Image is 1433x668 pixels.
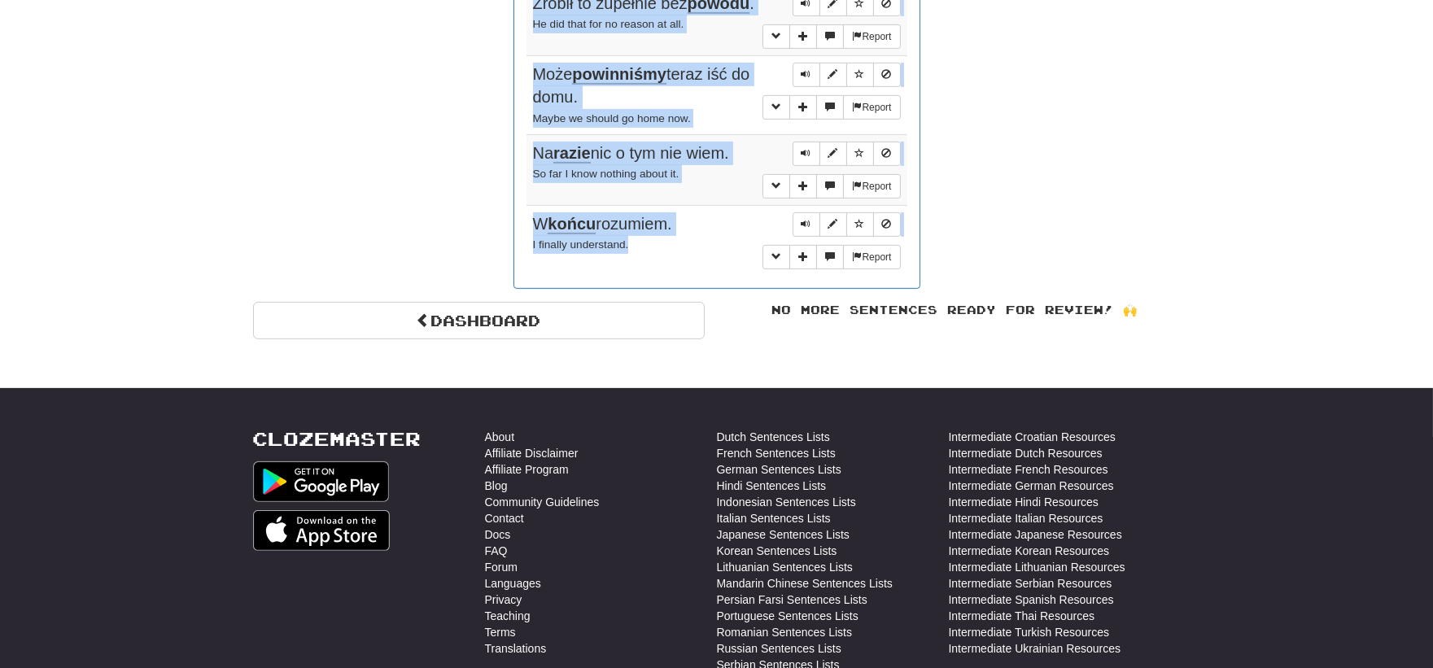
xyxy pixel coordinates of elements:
button: Play sentence audio [793,142,820,166]
button: Toggle grammar [762,245,790,269]
a: Intermediate Lithuanian Resources [949,559,1125,575]
a: Dashboard [253,302,705,339]
a: Affiliate Disclaimer [485,445,579,461]
img: Get it on App Store [253,510,391,551]
button: Toggle grammar [762,24,790,49]
a: Indonesian Sentences Lists [717,494,856,510]
button: Add sentence to collection [789,95,817,120]
a: Intermediate German Resources [949,478,1114,494]
small: So far I know nothing about it. [533,168,679,180]
button: Edit sentence [819,63,847,87]
div: More sentence controls [762,245,900,269]
button: Toggle ignore [873,63,901,87]
a: Intermediate Thai Resources [949,608,1095,624]
small: I finally understand. [533,238,629,251]
a: German Sentences Lists [717,461,841,478]
a: About [485,429,515,445]
a: Intermediate Hindi Resources [949,494,1099,510]
a: French Sentences Lists [717,445,836,461]
small: Maybe we should go home now. [533,112,691,124]
button: Toggle ignore [873,142,901,166]
div: Sentence controls [793,212,901,237]
button: Toggle favorite [846,212,874,237]
u: końcu [548,215,596,234]
a: Romanian Sentences Lists [717,624,853,640]
a: FAQ [485,543,508,559]
a: Lithuanian Sentences Lists [717,559,853,575]
a: Translations [485,640,547,657]
button: Play sentence audio [793,63,820,87]
a: Intermediate Dutch Resources [949,445,1103,461]
a: Intermediate Croatian Resources [949,429,1116,445]
div: Sentence controls [793,142,901,166]
a: Community Guidelines [485,494,600,510]
div: More sentence controls [762,95,900,120]
button: Report [843,245,900,269]
div: Sentence controls [793,63,901,87]
div: More sentence controls [762,174,900,199]
a: Forum [485,559,518,575]
a: Intermediate Japanese Resources [949,526,1122,543]
a: Affiliate Program [485,461,569,478]
a: Clozemaster [253,429,422,449]
a: Terms [485,624,516,640]
a: Teaching [485,608,531,624]
button: Toggle grammar [762,174,790,199]
div: No more sentences ready for review! 🙌 [729,302,1181,318]
a: Japanese Sentences Lists [717,526,850,543]
button: Play sentence audio [793,212,820,237]
button: Report [843,174,900,199]
small: He did that for no reason at all. [533,18,684,30]
a: Intermediate Spanish Resources [949,592,1114,608]
button: Add sentence to collection [789,24,817,49]
button: Toggle favorite [846,142,874,166]
a: Docs [485,526,511,543]
a: Russian Sentences Lists [717,640,841,657]
a: Dutch Sentences Lists [717,429,830,445]
a: Intermediate French Resources [949,461,1108,478]
a: Korean Sentences Lists [717,543,837,559]
img: Get it on Google Play [253,461,390,502]
span: Może teraz iść do domu. [533,65,750,107]
button: Edit sentence [819,212,847,237]
a: Hindi Sentences Lists [717,478,827,494]
a: Blog [485,478,508,494]
div: More sentence controls [762,24,900,49]
button: Edit sentence [819,142,847,166]
a: Italian Sentences Lists [717,510,831,526]
a: Privacy [485,592,522,608]
a: Persian Farsi Sentences Lists [717,592,867,608]
button: Toggle favorite [846,63,874,87]
a: Contact [485,510,524,526]
button: Add sentence to collection [789,245,817,269]
button: Add sentence to collection [789,174,817,199]
button: Report [843,24,900,49]
button: Toggle ignore [873,212,901,237]
a: Mandarin Chinese Sentences Lists [717,575,893,592]
u: powinniśmy [572,65,666,85]
a: Portuguese Sentences Lists [717,608,858,624]
a: Intermediate Serbian Resources [949,575,1112,592]
a: Intermediate Ukrainian Resources [949,640,1121,657]
a: Intermediate Korean Resources [949,543,1110,559]
span: Na nic o tym nie wiem. [533,144,729,164]
a: Languages [485,575,541,592]
button: Toggle grammar [762,95,790,120]
span: W rozumiem. [533,215,672,234]
a: Intermediate Italian Resources [949,510,1103,526]
u: razie [553,144,591,164]
a: Intermediate Turkish Resources [949,624,1110,640]
button: Report [843,95,900,120]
